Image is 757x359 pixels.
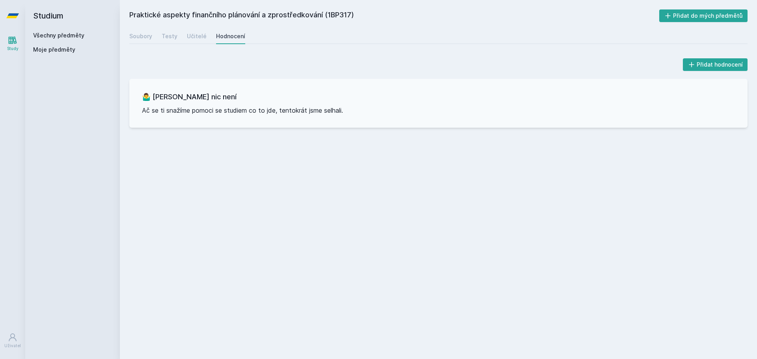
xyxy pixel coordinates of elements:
h3: 🤷‍♂️ [PERSON_NAME] nic není [142,91,735,102]
span: Moje předměty [33,46,75,54]
button: Přidat do mých předmětů [659,9,748,22]
div: Soubory [129,32,152,40]
div: Uživatel [4,343,21,349]
a: Study [2,32,24,56]
a: Učitelé [187,28,207,44]
div: Učitelé [187,32,207,40]
div: Study [7,46,19,52]
a: Soubory [129,28,152,44]
p: Ač se ti snažíme pomoci se studiem co to jde, tentokrát jsme selhali. [142,106,735,115]
a: Uživatel [2,329,24,353]
a: Hodnocení [216,28,245,44]
button: Přidat hodnocení [683,58,748,71]
a: Všechny předměty [33,32,84,39]
div: Testy [162,32,177,40]
div: Hodnocení [216,32,245,40]
h2: Praktické aspekty finančního plánování a zprostředkování (1BP317) [129,9,659,22]
a: Testy [162,28,177,44]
